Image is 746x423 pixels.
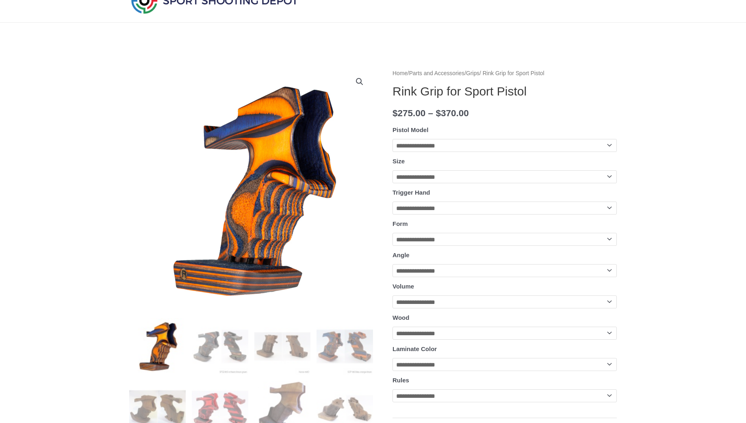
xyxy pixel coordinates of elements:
[393,283,414,290] label: Volume
[393,68,617,79] nav: Breadcrumb
[393,158,405,165] label: Size
[436,108,441,118] span: $
[352,74,367,89] a: View full-screen image gallery
[393,377,409,384] label: Rules
[393,220,408,227] label: Form
[436,108,468,118] bdi: 370.00
[254,318,311,375] img: Rink Grip for Sport Pistol - Image 3
[393,314,409,321] label: Wood
[466,70,479,76] a: Grips
[129,318,186,375] img: Rink Grip for Sport Pistol
[192,318,248,375] img: Rink Grip for Sport Pistol - Image 2
[393,70,408,76] a: Home
[393,252,410,258] label: Angle
[428,108,434,118] span: –
[393,84,617,99] h1: Rink Grip for Sport Pistol
[393,126,428,133] label: Pistol Model
[317,318,373,375] img: Rink Grip for Sport Pistol - Image 4
[393,108,398,118] span: $
[393,345,437,352] label: Laminate Color
[393,108,425,118] bdi: 275.00
[409,70,465,76] a: Parts and Accessories
[393,189,430,196] label: Trigger Hand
